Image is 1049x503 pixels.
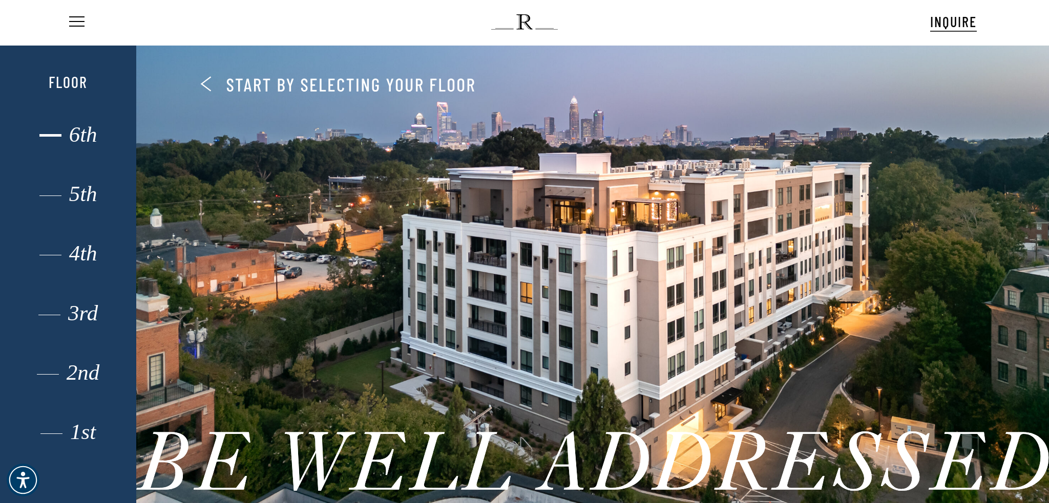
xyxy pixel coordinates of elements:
[21,73,115,91] div: Floor
[21,187,115,201] div: 5th
[21,128,115,142] div: 6th
[21,247,115,260] div: 4th
[930,13,977,30] span: INQUIRE
[21,425,115,439] div: 1st
[21,307,115,320] div: 3rd
[491,14,557,30] img: The Regent
[67,17,85,28] a: Navigation Menu
[7,464,39,496] div: Accessibility Menu
[21,366,115,380] div: 2nd
[930,12,977,32] a: INQUIRE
